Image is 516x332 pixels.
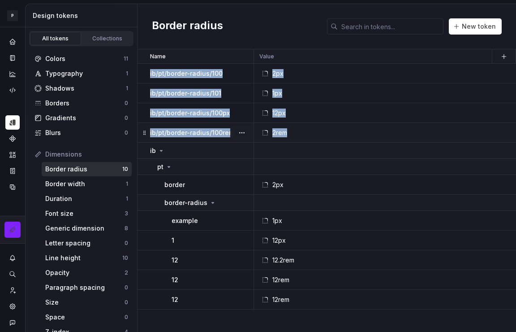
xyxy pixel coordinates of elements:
div: Size [45,298,125,307]
div: 11 [124,55,128,62]
div: Paragraph spacing [45,283,125,292]
a: Borders0 [31,96,132,110]
button: Contact support [5,315,20,330]
a: Gradients0 [31,111,132,125]
a: Invite team [5,283,20,297]
div: 1px [272,216,282,225]
div: Data sources [5,180,20,194]
a: Border radius10 [42,162,132,176]
p: 12 [172,256,178,265]
div: Space [45,313,125,322]
p: border [164,180,185,189]
div: 10 [122,254,128,262]
p: pt [157,162,163,171]
p: ib [150,146,156,155]
div: 0 [125,299,128,306]
div: Typography [45,69,126,78]
div: 0 [125,314,128,321]
p: ib/pt/border-radius/100px [150,109,230,118]
div: 1 [126,195,128,202]
div: P [7,10,18,21]
div: Duration [45,194,126,203]
div: 2rem [272,128,287,137]
a: Typography1 [31,66,132,81]
a: Blurs0 [31,126,132,140]
div: 12rem [272,275,289,284]
div: 3 [125,210,128,217]
div: Gradients [45,114,125,122]
input: Search in tokens... [338,18,443,35]
p: border-radius [164,198,207,207]
div: Generic dimension [45,224,125,233]
div: 0 [125,240,128,247]
p: ib/pt/border-radius/100 [150,69,223,78]
div: 0 [125,129,128,136]
a: Letter spacing0 [42,236,132,250]
div: 12.2rem [272,256,294,265]
a: Space0 [42,310,132,324]
div: 1px [272,89,282,98]
button: Search ⌘K [5,267,20,281]
div: Font size [45,209,125,218]
div: 2 [125,269,128,276]
div: Letter spacing [45,239,125,248]
a: Font size3 [42,206,132,221]
button: New token [449,18,502,35]
div: 0 [125,100,128,107]
div: Opacity [45,268,125,277]
p: 12 [172,295,178,304]
div: 2px [272,180,284,189]
div: Shadows [45,84,126,93]
p: example [172,216,198,225]
div: Borders [45,99,125,108]
div: Blurs [45,128,125,137]
a: Size0 [42,295,132,310]
div: 0 [125,284,128,291]
div: Assets [5,148,20,162]
p: 1 [172,236,174,245]
div: Border radius [45,165,122,174]
a: Opacity2 [42,266,132,280]
a: Border width1 [42,177,132,191]
a: Shadows1 [31,81,132,96]
button: P [2,6,23,25]
div: Dimensions [45,150,128,159]
p: Value [259,53,274,60]
div: 12px [272,109,286,118]
div: 12rem [272,295,289,304]
div: 1 [126,85,128,92]
div: 1 [126,70,128,77]
button: Notifications [5,251,20,265]
a: Line height10 [42,251,132,265]
div: Collections [85,35,130,42]
a: Storybook stories [5,164,20,178]
span: New token [462,22,496,31]
a: Design tokens [5,115,20,130]
a: Code automation [5,83,20,97]
div: All tokens [33,35,78,42]
div: Settings [5,299,20,314]
div: Home [5,35,20,49]
a: Documentation [5,51,20,65]
p: ib/pt/border-radius/100rem [150,128,234,137]
p: Name [150,53,166,60]
div: Colors [45,54,124,63]
div: 2px [272,69,284,78]
a: Paragraph spacing0 [42,280,132,295]
a: Analytics [5,67,20,81]
a: Components [5,131,20,146]
a: Colors11 [31,52,132,66]
div: Design tokens [33,11,133,20]
p: 12 [172,275,178,284]
div: 12px [272,236,286,245]
div: Border width [45,179,126,188]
